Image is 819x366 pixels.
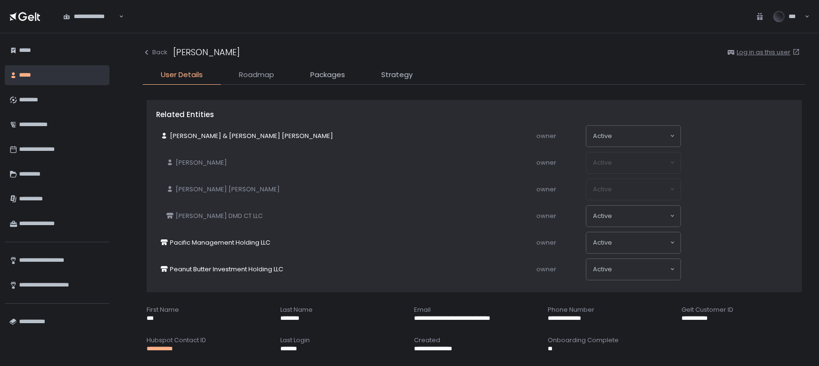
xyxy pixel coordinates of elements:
[170,238,270,247] span: Pacific Management Holding LLC
[170,132,333,140] span: [PERSON_NAME] & [PERSON_NAME] [PERSON_NAME]
[173,46,240,59] div: [PERSON_NAME]
[162,155,231,171] a: [PERSON_NAME]
[170,265,283,274] span: Peanut Butter Investment Holding LLC
[381,69,413,80] span: Strategy
[161,69,203,80] span: User Details
[176,212,263,220] span: [PERSON_NAME] DMD CT LLC
[280,336,401,345] div: Last Login
[143,48,168,57] button: Back
[157,128,337,144] a: [PERSON_NAME] & [PERSON_NAME] [PERSON_NAME]
[612,131,669,141] input: Search for option
[157,261,287,277] a: Peanut Butter Investment Holding LLC
[162,181,284,198] a: [PERSON_NAME] [PERSON_NAME]
[536,131,556,140] span: owner
[536,211,556,220] span: owner
[593,238,612,247] span: active
[593,212,612,220] span: active
[310,69,345,80] span: Packages
[156,109,792,120] div: Related Entities
[612,265,669,274] input: Search for option
[176,158,227,167] span: [PERSON_NAME]
[593,132,612,140] span: active
[536,185,556,194] span: owner
[536,265,556,274] span: owner
[280,306,401,314] div: Last Name
[147,336,267,345] div: Hubspot Contact ID
[548,336,668,345] div: Onboarding Complete
[147,306,267,314] div: First Name
[612,211,669,221] input: Search for option
[57,6,124,27] div: Search for option
[586,206,681,227] div: Search for option
[612,238,669,247] input: Search for option
[176,185,280,194] span: [PERSON_NAME] [PERSON_NAME]
[593,265,612,274] span: active
[414,306,534,314] div: Email
[157,235,274,251] a: Pacific Management Holding LLC
[681,306,802,314] div: Gelt Customer ID
[586,232,681,253] div: Search for option
[536,238,556,247] span: owner
[737,48,802,57] a: Log in as this user
[239,69,274,80] span: Roadmap
[414,336,534,345] div: Created
[536,158,556,167] span: owner
[586,259,681,280] div: Search for option
[586,126,681,147] div: Search for option
[162,208,266,224] a: [PERSON_NAME] DMD CT LLC
[548,306,668,314] div: Phone Number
